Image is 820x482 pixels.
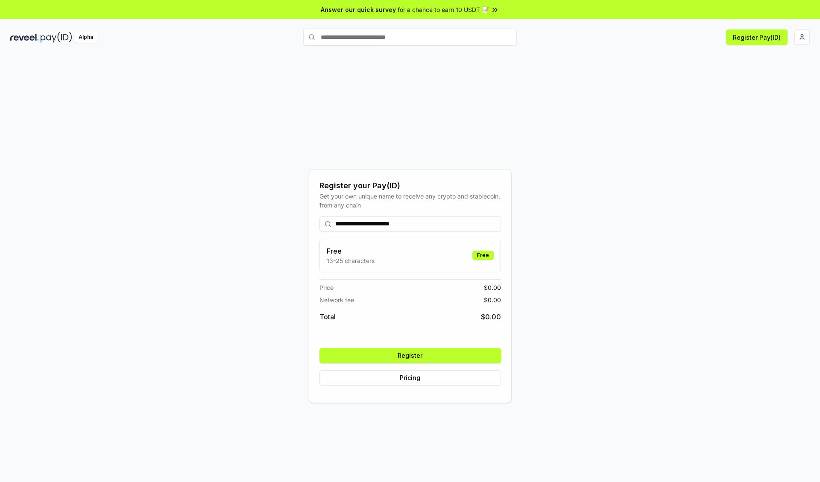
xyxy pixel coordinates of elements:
[319,348,501,363] button: Register
[398,5,489,14] span: for a chance to earn 10 USDT 📝
[319,192,501,210] div: Get your own unique name to receive any crypto and stablecoin, from any chain
[10,32,39,43] img: reveel_dark
[41,32,72,43] img: pay_id
[319,283,334,292] span: Price
[319,180,501,192] div: Register your Pay(ID)
[319,295,354,304] span: Network fee
[472,251,494,260] div: Free
[319,370,501,386] button: Pricing
[74,32,98,43] div: Alpha
[327,246,375,256] h3: Free
[484,283,501,292] span: $ 0.00
[481,312,501,322] span: $ 0.00
[726,29,788,45] button: Register Pay(ID)
[319,312,336,322] span: Total
[484,295,501,304] span: $ 0.00
[327,256,375,265] p: 13-25 characters
[321,5,396,14] span: Answer our quick survey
